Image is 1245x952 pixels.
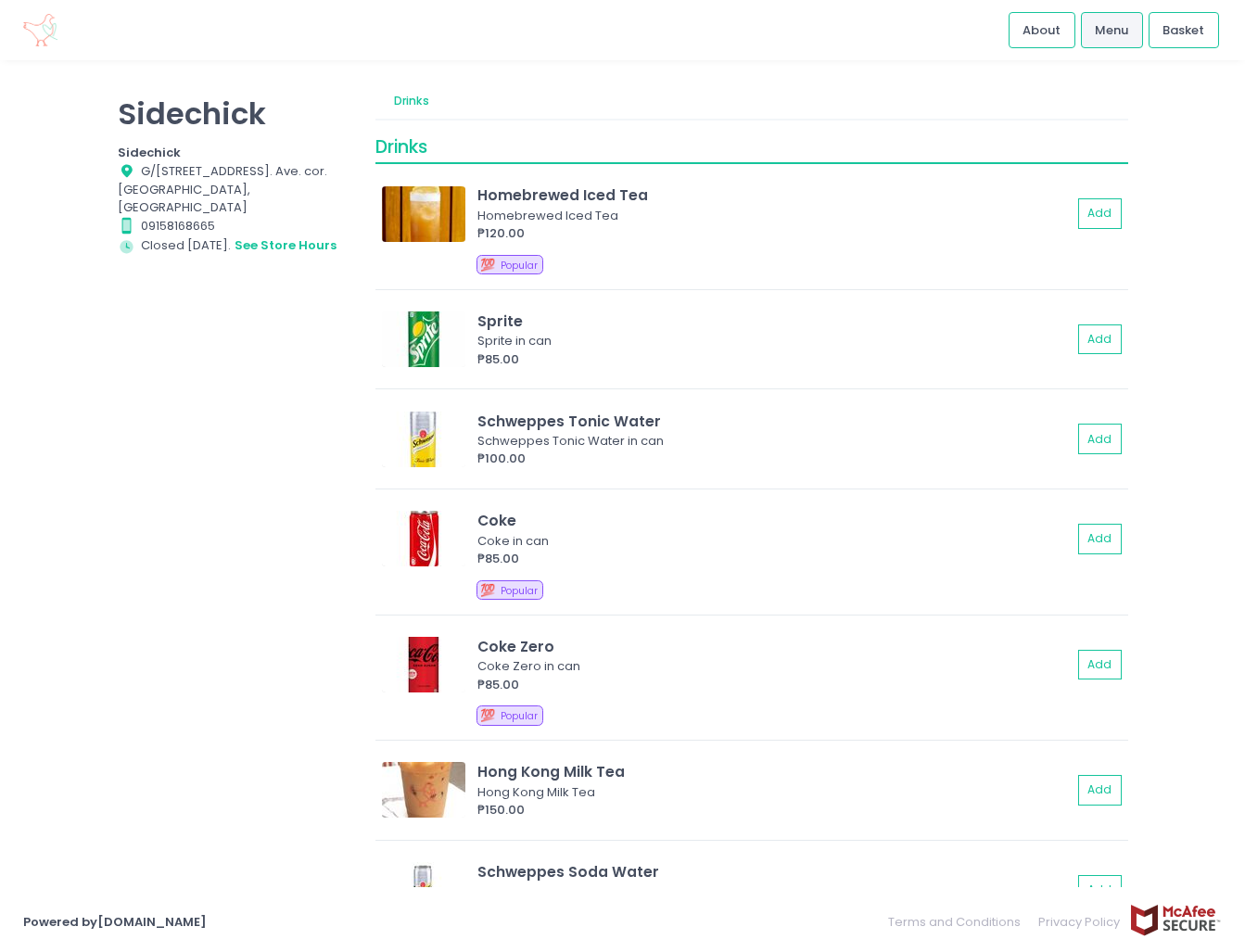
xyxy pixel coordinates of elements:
div: Hong Kong Milk Tea [477,783,1066,802]
img: Hong Kong Milk Tea [382,762,465,818]
img: Homebrewed Iced Tea [382,186,465,242]
button: Add [1078,324,1123,355]
span: Popular [501,709,538,723]
div: Schweppes Soda Water [477,861,1072,882]
span: 💯 [480,581,495,599]
img: mcafee-secure [1129,904,1222,936]
div: Homebrewed Iced Tea [477,184,1072,206]
div: Schweppes Tonic Water in can [477,432,1066,451]
div: ₱120.00 [477,224,1072,243]
a: Drinks [375,83,447,119]
div: Schweppes Soda Water in can [477,882,1066,901]
a: Menu [1081,12,1143,47]
div: Coke Zero [477,636,1072,657]
div: Sprite in can [477,332,1066,350]
img: Coke [382,511,465,566]
span: Basket [1162,21,1204,40]
div: G/[STREET_ADDRESS]. Ave. cor. [GEOGRAPHIC_DATA], [GEOGRAPHIC_DATA] [118,162,353,217]
div: Hong Kong Milk Tea [477,761,1072,782]
div: ₱85.00 [477,550,1072,568]
button: see store hours [234,235,337,256]
b: Sidechick [118,144,181,161]
img: Coke Zero [382,637,465,692]
a: Privacy Policy [1030,904,1130,940]
button: Add [1078,775,1123,806]
div: ₱85.00 [477,676,1072,694]
span: Popular [501,584,538,598]
span: 💯 [480,256,495,273]
img: logo [23,14,57,46]
div: Coke Zero in can [477,657,1066,676]
span: Menu [1095,21,1128,40]
a: Terms and Conditions [888,904,1030,940]
div: 09158168665 [118,217,353,235]
div: Sprite [477,311,1072,332]
div: Coke in can [477,532,1066,551]
a: Powered by[DOMAIN_NAME] [23,913,207,931]
img: Schweppes Soda Water [382,862,465,918]
div: Closed [DATE]. [118,235,353,256]
img: Sprite [382,311,465,367]
button: Add [1078,424,1123,454]
span: 💯 [480,706,495,724]
button: Add [1078,875,1123,906]
button: Add [1078,198,1123,229]
span: About [1023,21,1061,40]
div: ₱85.00 [477,350,1072,369]
div: Homebrewed Iced Tea [477,207,1066,225]
div: ₱150.00 [477,801,1072,819]
div: ₱100.00 [477,450,1072,468]
img: Schweppes Tonic Water [382,412,465,467]
p: Sidechick [118,95,353,132]
span: Popular [501,259,538,273]
a: About [1009,12,1075,47]
span: Drinks [375,134,427,159]
button: Add [1078,524,1123,554]
div: Coke [477,510,1072,531]
div: Schweppes Tonic Water [477,411,1072,432]
button: Add [1078,650,1123,680]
